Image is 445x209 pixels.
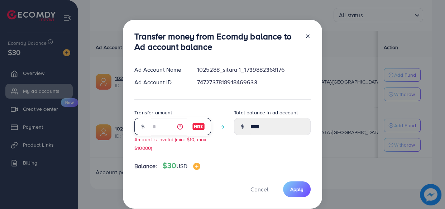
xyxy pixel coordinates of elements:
div: Ad Account ID [129,78,191,86]
small: Amount is invalid (min: $10, max: $10000) [134,136,207,151]
h3: Transfer money from Ecomdy balance to Ad account balance [134,31,299,52]
span: Apply [290,186,303,193]
img: image [192,122,205,131]
img: image [193,163,200,170]
label: Transfer amount [134,109,172,116]
span: USD [176,162,187,170]
span: Cancel [250,185,268,193]
button: Cancel [241,181,277,197]
div: 7472737818918469633 [191,78,316,86]
button: Apply [283,181,311,197]
span: Balance: [134,162,157,170]
div: 1025288_sitara 1_1739882368176 [191,66,316,74]
h4: $30 [163,161,200,170]
div: Ad Account Name [129,66,191,74]
label: Total balance in ad account [234,109,298,116]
